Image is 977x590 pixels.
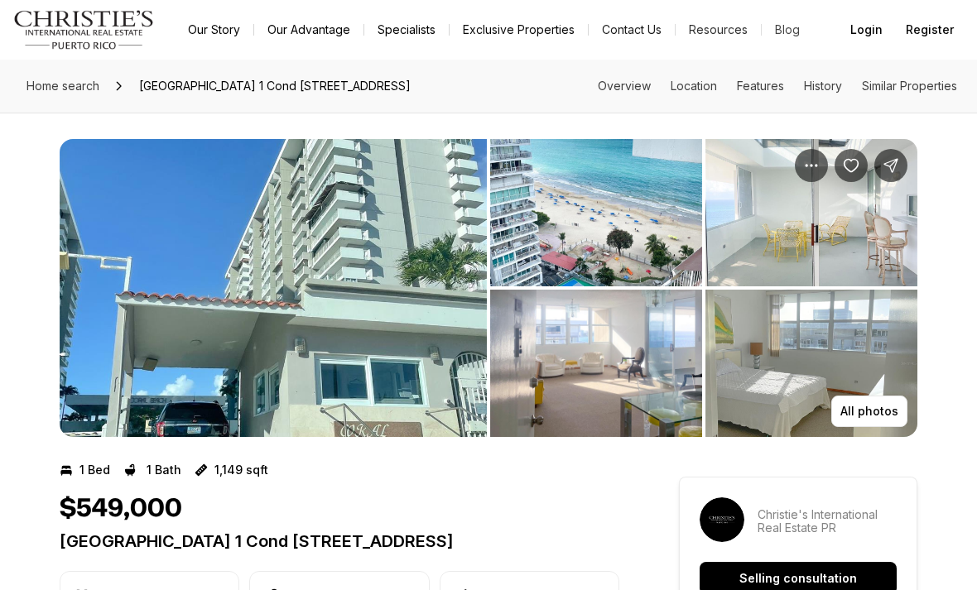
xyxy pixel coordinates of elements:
button: Property options [795,149,828,182]
p: All photos [840,405,898,418]
a: Our Advantage [254,18,363,41]
span: [GEOGRAPHIC_DATA] 1 Cond [STREET_ADDRESS] [132,73,417,99]
a: Home search [20,73,106,99]
p: 1 Bed [79,463,110,477]
button: View image gallery [490,290,702,437]
button: View image gallery [490,139,702,286]
button: Login [840,13,893,46]
a: Blog [762,18,813,41]
span: Home search [26,79,99,93]
a: Skip to: Location [671,79,717,93]
p: 1,149 sqft [214,463,268,477]
nav: Page section menu [598,79,957,93]
span: Register [906,23,954,36]
a: Resources [676,18,761,41]
a: Skip to: History [804,79,842,93]
button: Contact Us [589,18,675,41]
p: [GEOGRAPHIC_DATA] 1 Cond [STREET_ADDRESS] [60,531,619,551]
h1: $549,000 [60,493,182,525]
a: Our Story [175,18,253,41]
button: Share Property: Coral Beach 1 Cond AVENIDA ISLA VERDE #2008 [874,149,907,182]
button: View image gallery [705,290,917,437]
span: Login [850,23,883,36]
button: View image gallery [705,139,917,286]
p: 1 Bath [147,463,181,477]
button: Save Property: Coral Beach 1 Cond AVENIDA ISLA VERDE #2008 [835,149,868,182]
a: Exclusive Properties [450,18,588,41]
button: All photos [831,396,907,427]
a: Specialists [364,18,449,41]
li: 2 of 3 [490,139,917,437]
a: Skip to: Features [737,79,784,93]
a: Skip to: Overview [598,79,651,93]
button: Register [896,13,964,46]
button: View image gallery [60,139,487,437]
img: logo [13,10,155,50]
li: 1 of 3 [60,139,487,437]
a: Skip to: Similar Properties [862,79,957,93]
div: Listing Photos [60,139,917,437]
